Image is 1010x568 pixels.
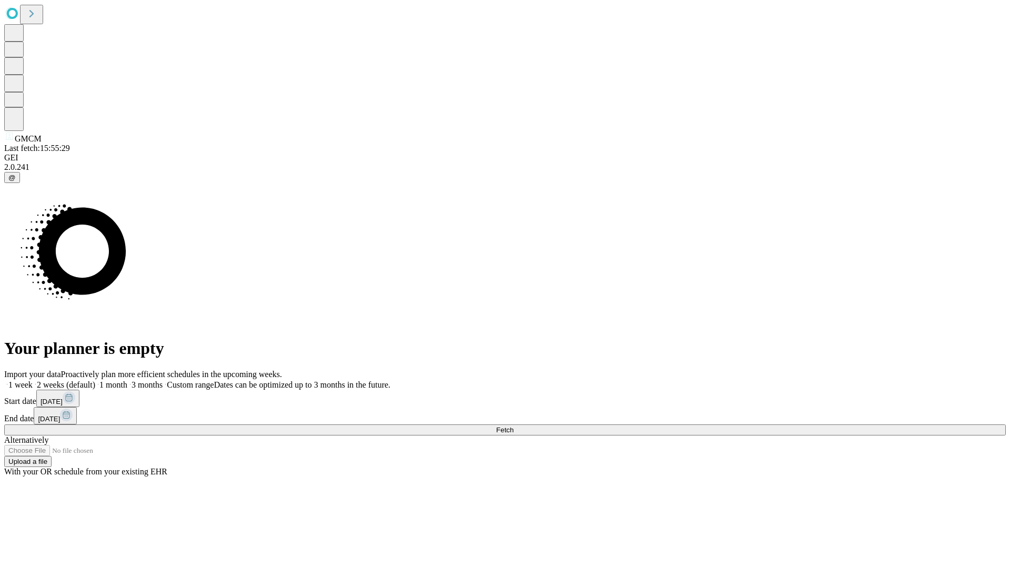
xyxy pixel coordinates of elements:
[4,390,1006,407] div: Start date
[8,380,33,389] span: 1 week
[4,172,20,183] button: @
[167,380,214,389] span: Custom range
[61,370,282,379] span: Proactively plan more efficient schedules in the upcoming weeks.
[214,380,390,389] span: Dates can be optimized up to 3 months in the future.
[4,456,52,467] button: Upload a file
[132,380,163,389] span: 3 months
[4,153,1006,163] div: GEI
[36,390,79,407] button: [DATE]
[34,407,77,424] button: [DATE]
[4,435,48,444] span: Alternatively
[41,398,63,405] span: [DATE]
[37,380,95,389] span: 2 weeks (default)
[38,415,60,423] span: [DATE]
[15,134,42,143] span: GMCM
[4,407,1006,424] div: End date
[4,467,167,476] span: With your OR schedule from your existing EHR
[4,370,61,379] span: Import your data
[4,339,1006,358] h1: Your planner is empty
[4,144,70,153] span: Last fetch: 15:55:29
[99,380,127,389] span: 1 month
[8,174,16,181] span: @
[4,424,1006,435] button: Fetch
[496,426,513,434] span: Fetch
[4,163,1006,172] div: 2.0.241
